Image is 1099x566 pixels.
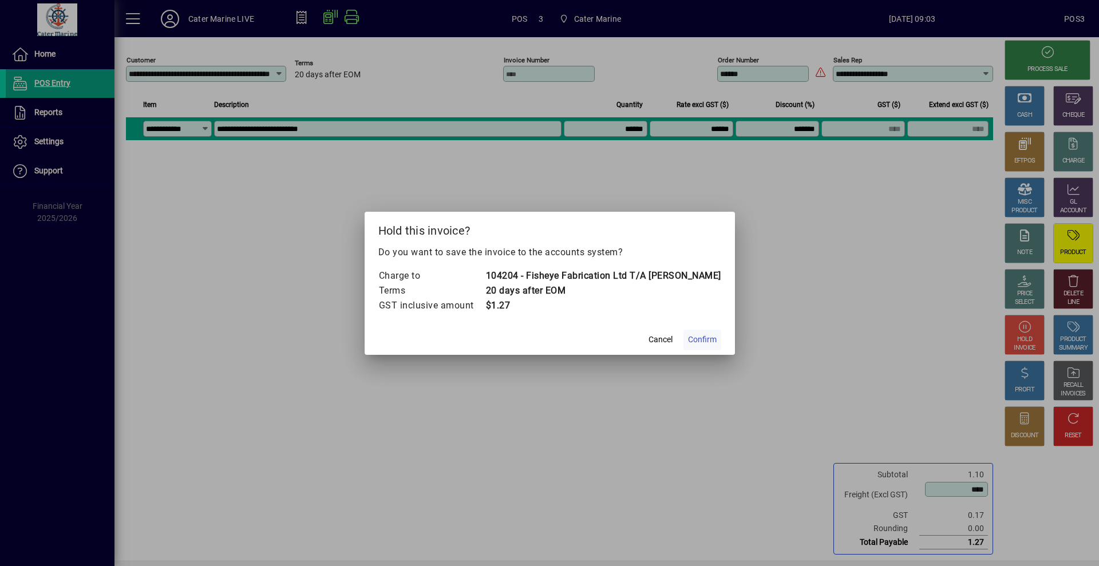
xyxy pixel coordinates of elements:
[485,298,721,313] td: $1.27
[365,212,735,245] h2: Hold this invoice?
[378,268,485,283] td: Charge to
[378,283,485,298] td: Terms
[642,330,679,350] button: Cancel
[683,330,721,350] button: Confirm
[485,268,721,283] td: 104204 - Fisheye Fabrication Ltd T/A [PERSON_NAME]
[378,246,721,259] p: Do you want to save the invoice to the accounts system?
[378,298,485,313] td: GST inclusive amount
[688,334,717,346] span: Confirm
[649,334,673,346] span: Cancel
[485,283,721,298] td: 20 days after EOM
